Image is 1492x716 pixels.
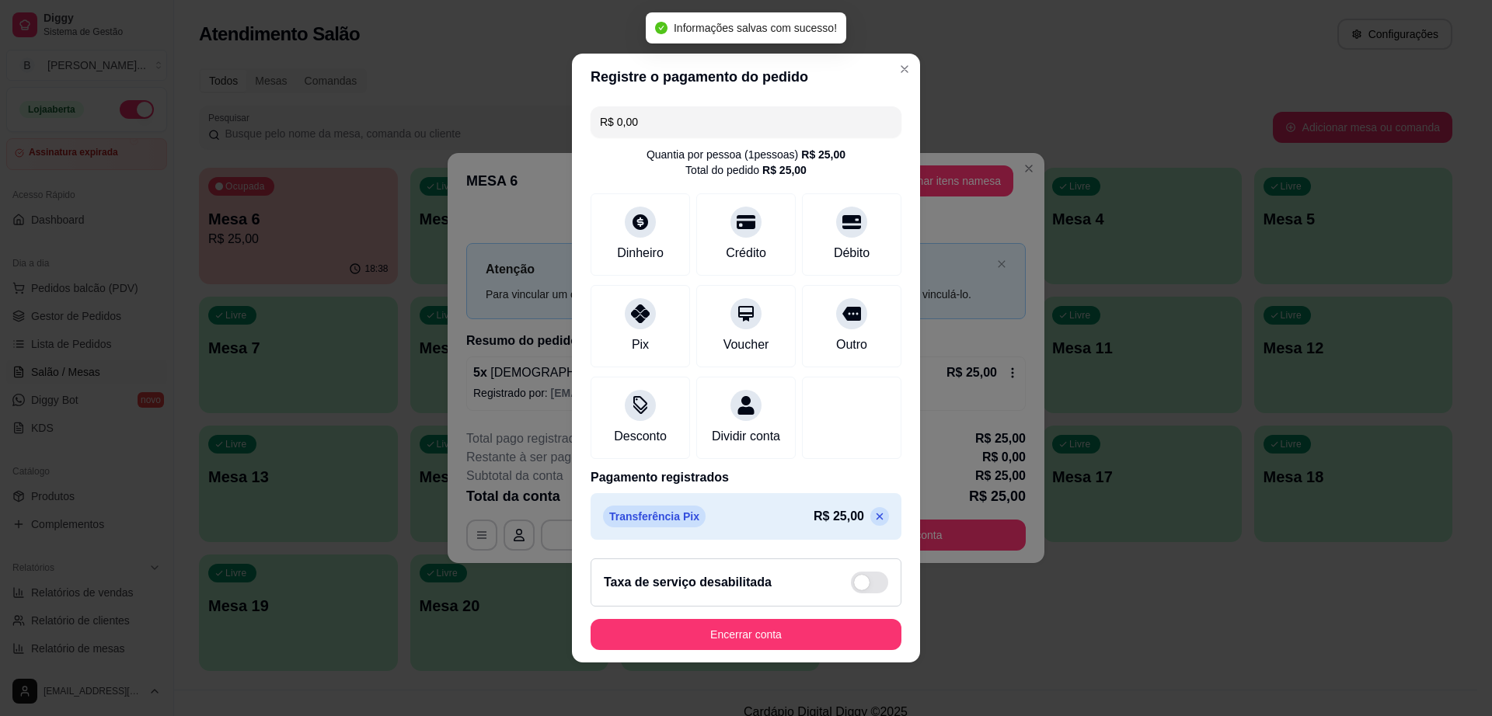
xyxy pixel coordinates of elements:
[604,573,772,592] h2: Taxa de serviço desabilitada
[712,427,780,446] div: Dividir conta
[591,619,901,650] button: Encerrar conta
[685,162,807,178] div: Total do pedido
[726,244,766,262] div: Crédito
[723,335,769,354] div: Voucher
[603,506,706,527] p: Transferência Pix
[600,106,892,137] input: Ex.: hambúrguer de cordeiro
[674,22,837,34] span: Informações salvas com sucesso!
[572,54,920,100] header: Registre o pagamento do pedido
[892,57,917,82] button: Close
[801,147,845,162] div: R$ 25,00
[614,427,667,446] div: Desconto
[591,468,901,487] p: Pagamento registrados
[655,22,668,34] span: check-circle
[814,507,864,526] p: R$ 25,00
[834,244,870,262] div: Débito
[836,335,867,354] div: Outro
[632,335,649,354] div: Pix
[647,147,845,162] div: Quantia por pessoa ( 1 pessoas)
[762,162,807,178] div: R$ 25,00
[617,244,664,262] div: Dinheiro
